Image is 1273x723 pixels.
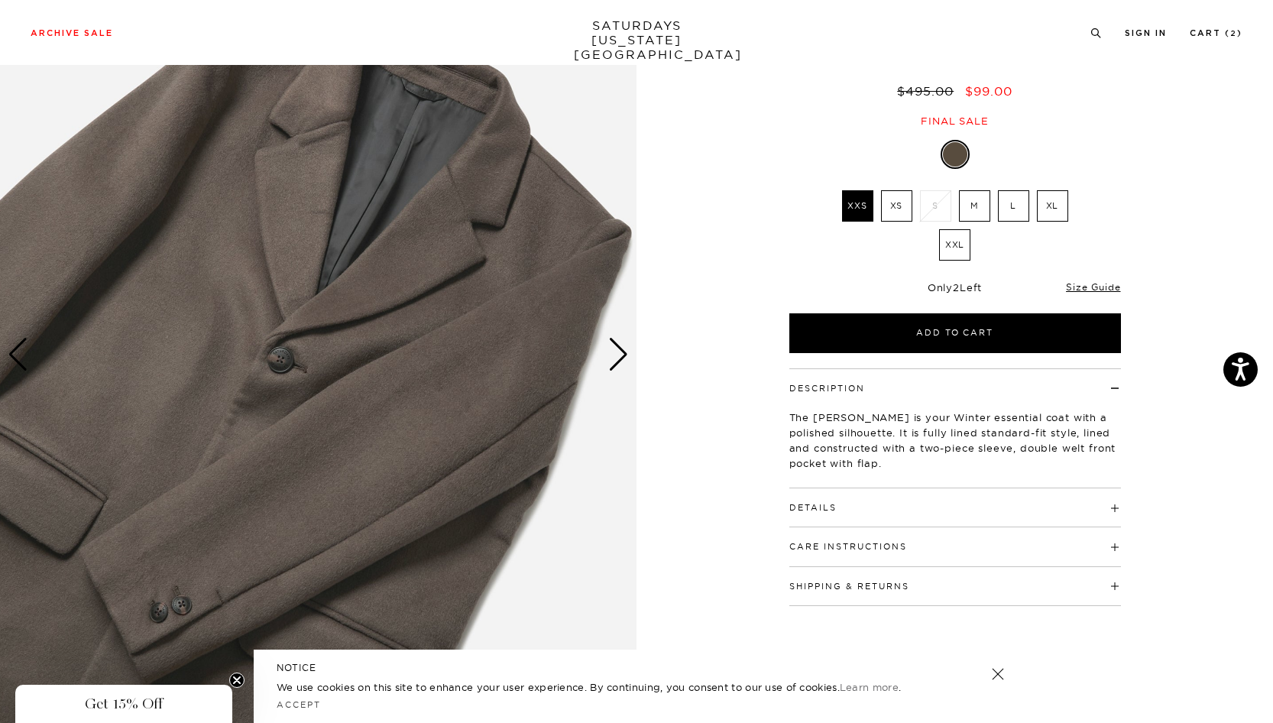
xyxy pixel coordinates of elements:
p: We use cookies on this site to enhance your user experience. By continuing, you consent to our us... [277,679,942,695]
a: Sign In [1125,29,1167,37]
small: 2 [1230,31,1237,37]
label: XXL [939,229,970,261]
label: XL [1037,190,1068,222]
label: XS [881,190,912,222]
button: Close teaser [229,673,245,688]
div: Only Left [789,281,1121,294]
label: XXS [842,190,873,222]
div: Final sale [787,115,1123,128]
a: Accept [277,699,321,710]
a: SATURDAYS[US_STATE][GEOGRAPHIC_DATA] [574,18,700,62]
div: Previous slide [8,338,28,371]
a: Archive Sale [31,29,113,37]
a: Size Guide [1066,281,1120,293]
div: Get 15% OffClose teaser [15,685,232,723]
button: Add to Cart [789,313,1121,353]
button: Description [789,384,865,393]
span: $99.00 [965,83,1012,99]
h5: NOTICE [277,661,996,675]
button: Shipping & Returns [789,582,909,591]
p: The [PERSON_NAME] is your Winter essential coat with a polished silhouette. It is fully lined sta... [789,410,1121,471]
button: Details [789,504,837,512]
a: Learn more [840,681,899,693]
del: $495.00 [897,83,960,99]
a: Cart (2) [1190,29,1242,37]
span: 2 [953,281,960,293]
div: Next slide [608,338,629,371]
label: L [998,190,1029,222]
button: Care Instructions [789,543,907,551]
label: M [959,190,990,222]
span: Get 15% Off [85,695,163,713]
